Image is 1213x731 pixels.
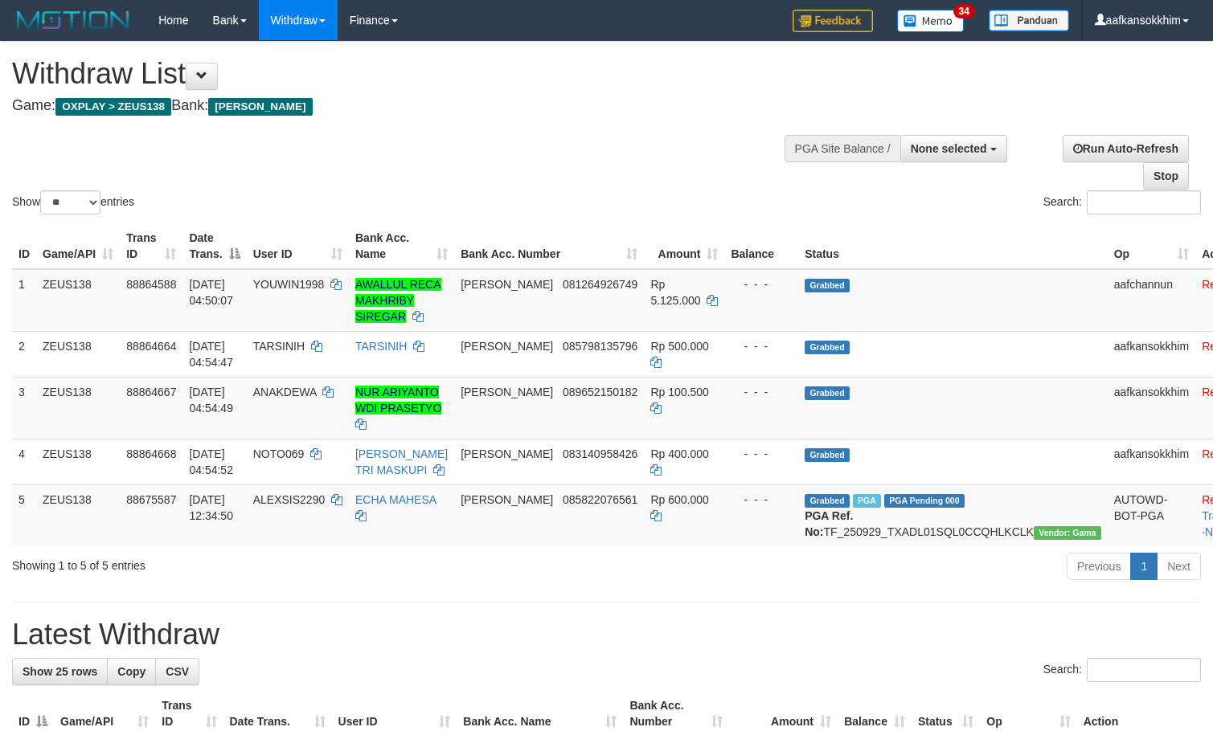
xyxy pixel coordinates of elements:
span: ALEXSIS2290 [253,493,326,506]
img: MOTION_logo.png [12,8,134,32]
span: Rp 100.500 [650,386,708,398]
a: Stop [1143,162,1189,190]
td: 2 [12,331,36,377]
a: CSV [155,658,199,685]
img: Button%20Memo.svg [897,10,965,32]
td: AUTOWD-BOT-PGA [1108,484,1195,546]
span: Show 25 rows [23,665,97,678]
span: 88675587 [126,493,176,506]
span: Rp 5.125.000 [650,278,700,307]
span: PGA Pending [884,494,965,508]
span: Rp 600.000 [650,493,708,506]
span: Rp 400.000 [650,447,708,460]
label: Search: [1043,190,1201,214]
span: [PERSON_NAME] [461,493,553,506]
span: Rp 500.000 [650,340,708,353]
span: [PERSON_NAME] [208,98,312,116]
td: ZEUS138 [36,484,120,546]
span: Copy 085822076561 to clipboard [563,493,637,506]
th: Game/API: activate to sort column ascending [36,223,120,269]
span: TARSINIH [253,340,305,353]
td: TF_250929_TXADL01SQL0CCQHLKCLK [798,484,1108,546]
span: 88864667 [126,386,176,398]
th: Status [798,223,1108,269]
a: Run Auto-Refresh [1063,135,1189,162]
a: Next [1157,553,1201,580]
td: aafkansokkhim [1108,439,1195,484]
span: Copy 081264926749 to clipboard [563,278,637,291]
th: Bank Acc. Number: activate to sort column ascending [454,223,644,269]
button: None selected [900,135,1007,162]
div: - - - [731,276,792,292]
div: - - - [731,446,792,462]
td: 1 [12,269,36,332]
th: Op: activate to sort column ascending [1108,223,1195,269]
span: [PERSON_NAME] [461,340,553,353]
input: Search: [1087,190,1201,214]
span: OXPLAY > ZEUS138 [55,98,171,116]
th: Balance [724,223,798,269]
div: - - - [731,492,792,508]
span: [PERSON_NAME] [461,386,553,398]
th: ID [12,223,36,269]
span: 34 [953,4,975,18]
td: 5 [12,484,36,546]
span: [DATE] 12:34:50 [189,493,233,522]
span: 88864664 [126,340,176,353]
span: [DATE] 04:54:52 [189,447,233,476]
div: PGA Site Balance / [785,135,900,162]
span: CSV [166,665,189,678]
span: [PERSON_NAME] [461,278,553,291]
a: 1 [1130,553,1158,580]
span: [PERSON_NAME] [461,447,553,460]
span: [DATE] 04:54:49 [189,386,233,415]
span: Copy [117,665,145,678]
th: Trans ID: activate to sort column ascending [120,223,182,269]
img: Feedback.jpg [793,10,873,32]
td: ZEUS138 [36,269,120,332]
th: Bank Acc. Name: activate to sort column ascending [349,223,454,269]
td: ZEUS138 [36,439,120,484]
b: PGA Ref. No: [805,509,853,538]
a: Show 25 rows [12,658,108,685]
span: Grabbed [805,279,850,292]
div: - - - [731,338,792,354]
a: AWALLUL RECA MAKHRIBY SIREGAR [355,278,441,323]
input: Search: [1087,658,1201,682]
td: aafchannun [1108,269,1195,332]
h1: Withdraw List [12,58,793,90]
span: Grabbed [805,494,850,508]
span: YOUWIN1998 [253,278,325,291]
a: TARSINIH [355,340,407,353]
th: User ID: activate to sort column ascending [247,223,349,269]
td: aafkansokkhim [1108,331,1195,377]
a: Copy [107,658,156,685]
img: panduan.png [989,10,1069,31]
td: ZEUS138 [36,377,120,439]
span: Vendor URL: https://trx31.1velocity.biz [1034,526,1101,540]
span: Grabbed [805,448,850,462]
span: Marked by aafpengsreynich [853,494,881,508]
span: Copy 085798135796 to clipboard [563,340,637,353]
span: 88864668 [126,447,176,460]
h4: Game: Bank: [12,98,793,114]
a: ECHA MAHESA [355,493,436,506]
select: Showentries [40,190,100,214]
a: NUR ARIYANTO WDI PRASETYO [355,386,441,415]
td: ZEUS138 [36,331,120,377]
h1: Latest Withdraw [12,619,1201,651]
span: [DATE] 04:50:07 [189,278,233,307]
a: [PERSON_NAME] TRI MASKUPI [355,447,448,476]
div: Showing 1 to 5 of 5 entries [12,551,494,574]
span: Grabbed [805,341,850,354]
th: Date Trans.: activate to sort column descending [182,223,246,269]
span: Copy 083140958426 to clipboard [563,447,637,460]
span: 88864588 [126,278,176,291]
span: [DATE] 04:54:47 [189,340,233,369]
label: Show entries [12,190,134,214]
td: aafkansokkhim [1108,377,1195,439]
div: - - - [731,384,792,400]
td: 3 [12,377,36,439]
th: Amount: activate to sort column ascending [644,223,724,269]
span: NOTO069 [253,447,305,460]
